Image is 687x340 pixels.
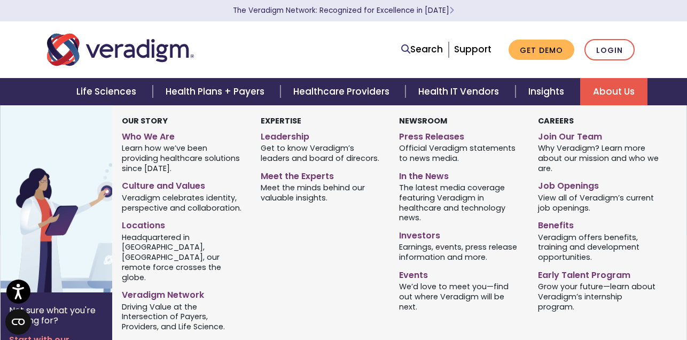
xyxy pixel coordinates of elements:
[538,231,661,262] span: Veradigm offers benefits, training and development opportunities.
[122,127,245,143] a: Who We Are
[399,281,522,312] span: We’d love to meet you—find out where Veradigm will be next.
[122,216,245,231] a: Locations
[122,231,245,282] span: Headquartered in [GEOGRAPHIC_DATA], [GEOGRAPHIC_DATA], our remote force crosses the globe.
[538,216,661,231] a: Benefits
[261,182,384,203] span: Meet the minds behind our valuable insights.
[399,182,522,223] span: The latest media coverage featuring Veradigm in healthcare and technology news.
[399,167,522,182] a: In the News
[153,78,280,105] a: Health Plans + Payers
[47,32,194,67] img: Veradigm logo
[5,309,31,335] button: Open CMP widget
[454,43,491,56] a: Support
[261,167,384,182] a: Meet the Experts
[538,127,661,143] a: Join Our Team
[122,115,168,126] strong: Our Story
[233,5,454,16] a: The Veradigm Network: Recognized for Excellence in [DATE]Learn More
[401,42,443,57] a: Search
[399,266,522,281] a: Events
[64,78,152,105] a: Life Sciences
[580,78,647,105] a: About Us
[538,192,661,213] span: View all of Veradigm’s current job openings.
[399,143,522,164] span: Official Veradigm statements to news media.
[122,301,245,332] span: Driving Value at the Intersection of Payers, Providers, and Life Science.
[449,5,454,16] span: Learn More
[509,40,574,60] a: Get Demo
[399,127,522,143] a: Press Releases
[122,192,245,213] span: Veradigm celebrates identity, perspective and collaboration.
[261,127,384,143] a: Leadership
[584,39,635,61] a: Login
[261,143,384,164] span: Get to know Veradigm’s leaders and board of direcors.
[538,266,661,281] a: Early Talent Program
[261,115,301,126] strong: Expertise
[538,281,661,312] span: Grow your future—learn about Veradigm’s internship program.
[122,176,245,192] a: Culture and Values
[405,78,515,105] a: Health IT Vendors
[280,78,405,105] a: Healthcare Providers
[399,226,522,242] a: Investors
[122,285,245,301] a: Veradigm Network
[9,305,104,326] p: Not sure what you're looking for?
[399,242,522,262] span: Earnings, events, press release information and more.
[538,176,661,192] a: Job Openings
[1,105,173,292] img: Vector image of Veradigm’s Story
[399,115,447,126] strong: Newsroom
[516,78,580,105] a: Insights
[122,143,245,174] span: Learn how we’ve been providing healthcare solutions since [DATE].
[538,143,661,174] span: Why Veradigm? Learn more about our mission and who we are.
[538,115,574,126] strong: Careers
